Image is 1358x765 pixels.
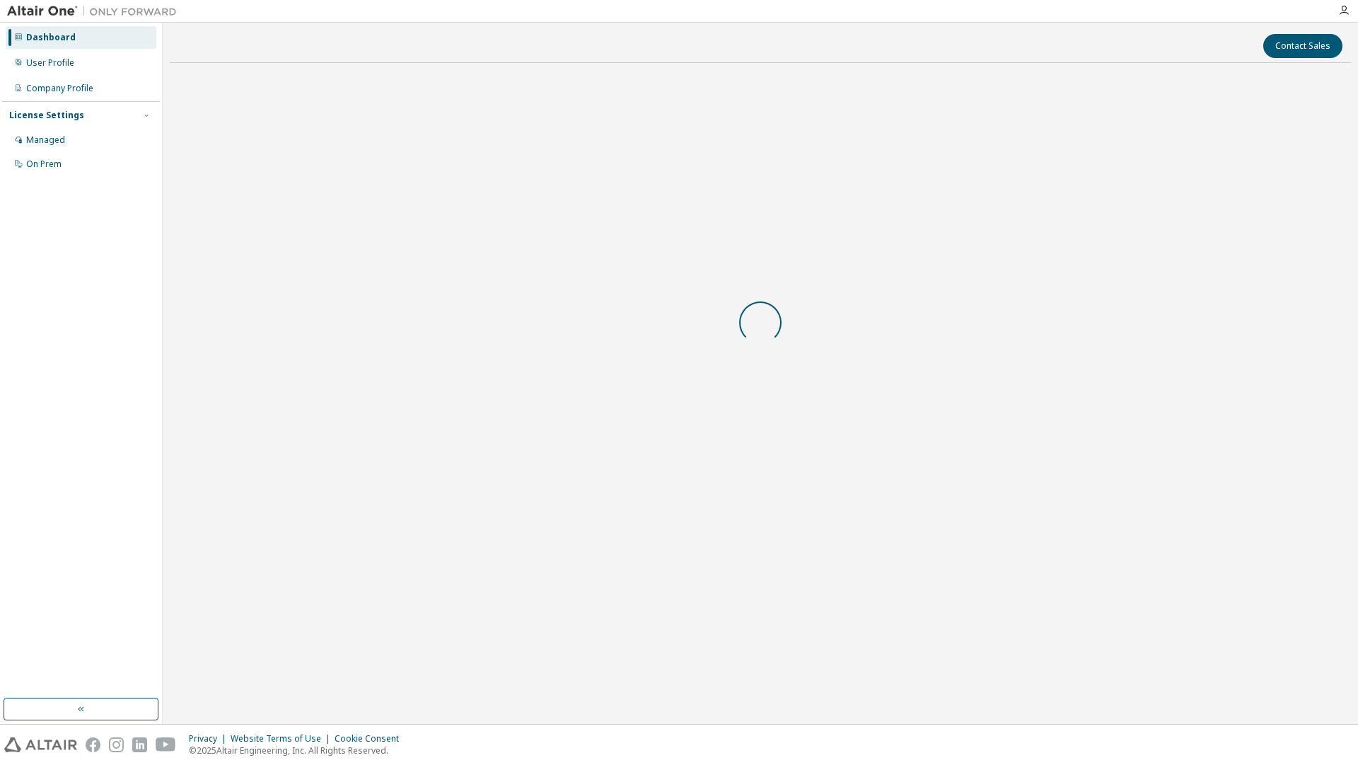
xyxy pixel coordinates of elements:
div: User Profile [26,57,74,69]
button: Contact Sales [1263,34,1342,58]
img: linkedin.svg [132,737,147,752]
div: Cookie Consent [335,733,407,744]
img: Altair One [7,4,184,18]
div: Company Profile [26,83,93,94]
div: License Settings [9,110,84,121]
div: Dashboard [26,32,76,43]
div: Website Terms of Use [231,733,335,744]
p: © 2025 Altair Engineering, Inc. All Rights Reserved. [189,744,407,757]
img: facebook.svg [86,737,100,752]
img: youtube.svg [156,737,176,752]
div: Managed [26,134,65,146]
img: instagram.svg [109,737,124,752]
div: On Prem [26,159,62,170]
img: altair_logo.svg [4,737,77,752]
div: Privacy [189,733,231,744]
